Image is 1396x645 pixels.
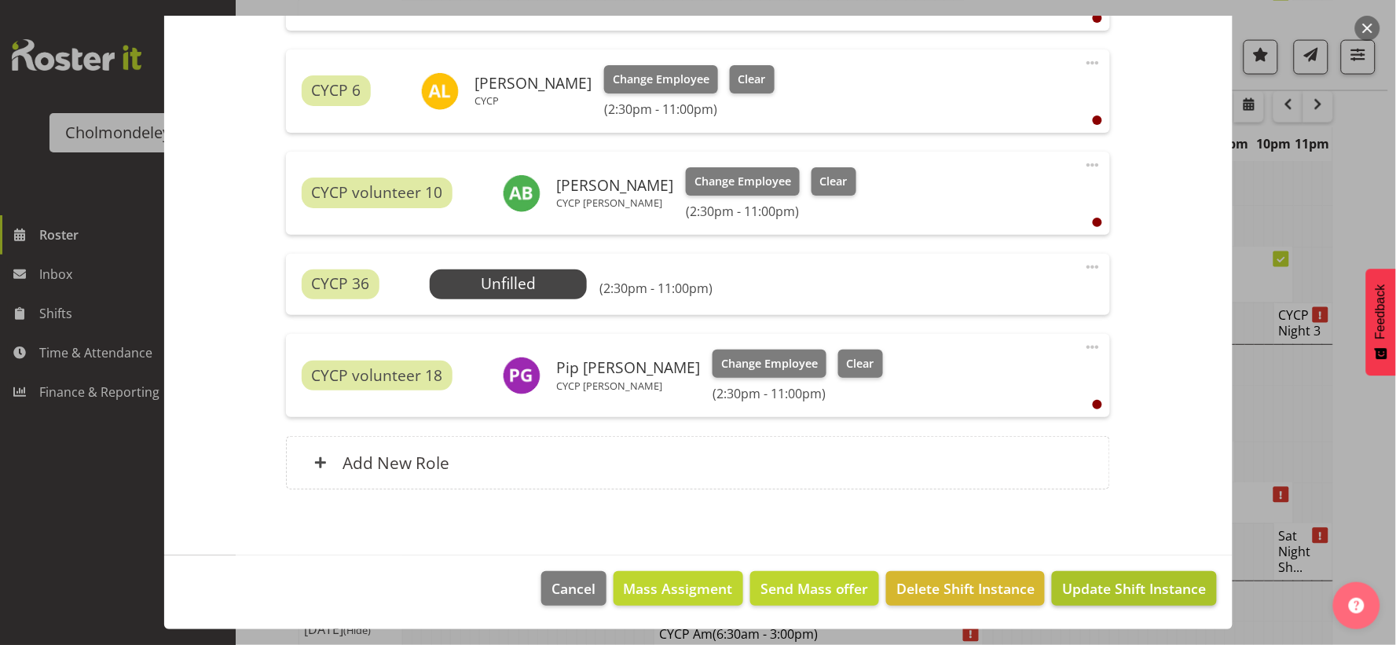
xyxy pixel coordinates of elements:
[760,578,869,599] span: Send Mass offer
[847,355,874,372] span: Clear
[503,357,540,394] img: philippa-grace11628.jpg
[730,65,775,93] button: Clear
[556,177,673,194] h6: [PERSON_NAME]
[613,71,709,88] span: Change Employee
[820,173,848,190] span: Clear
[1093,115,1102,125] div: User is clocked out
[1349,598,1365,614] img: help-xxl-2.png
[1093,218,1102,227] div: User is clocked out
[421,72,459,110] img: alexandra-landolt11436.jpg
[812,167,856,196] button: Clear
[713,350,826,378] button: Change Employee
[1366,269,1396,376] button: Feedback - Show survey
[1093,400,1102,409] div: User is clocked out
[312,273,370,295] span: CYCP 36
[1052,571,1216,606] button: Update Shift Instance
[312,365,443,387] span: CYCP volunteer 18
[481,273,536,294] span: Unfilled
[738,71,766,88] span: Clear
[552,578,596,599] span: Cancel
[1062,578,1206,599] span: Update Shift Instance
[1374,284,1388,339] span: Feedback
[474,75,592,92] h6: [PERSON_NAME]
[343,453,449,473] h6: Add New Role
[312,181,443,204] span: CYCP volunteer 10
[556,196,673,209] p: CYCP [PERSON_NAME]
[886,571,1045,606] button: Delete Shift Instance
[556,379,700,392] p: CYCP [PERSON_NAME]
[614,571,743,606] button: Mass Assigment
[1093,13,1102,23] div: User is clocked out
[713,386,882,401] h6: (2:30pm - 11:00pm)
[312,79,361,102] span: CYCP 6
[896,578,1035,599] span: Delete Shift Instance
[686,203,856,219] h6: (2:30pm - 11:00pm)
[604,65,718,93] button: Change Employee
[599,280,713,296] h6: (2:30pm - 11:00pm)
[604,101,774,117] h6: (2:30pm - 11:00pm)
[503,174,540,212] img: amelie-brandt11629.jpg
[838,350,883,378] button: Clear
[694,173,791,190] span: Change Employee
[686,167,800,196] button: Change Employee
[541,571,606,606] button: Cancel
[721,355,818,372] span: Change Employee
[750,571,879,606] button: Send Mass offer
[624,578,733,599] span: Mass Assigment
[474,94,592,107] p: CYCP
[556,359,700,376] h6: Pip [PERSON_NAME]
